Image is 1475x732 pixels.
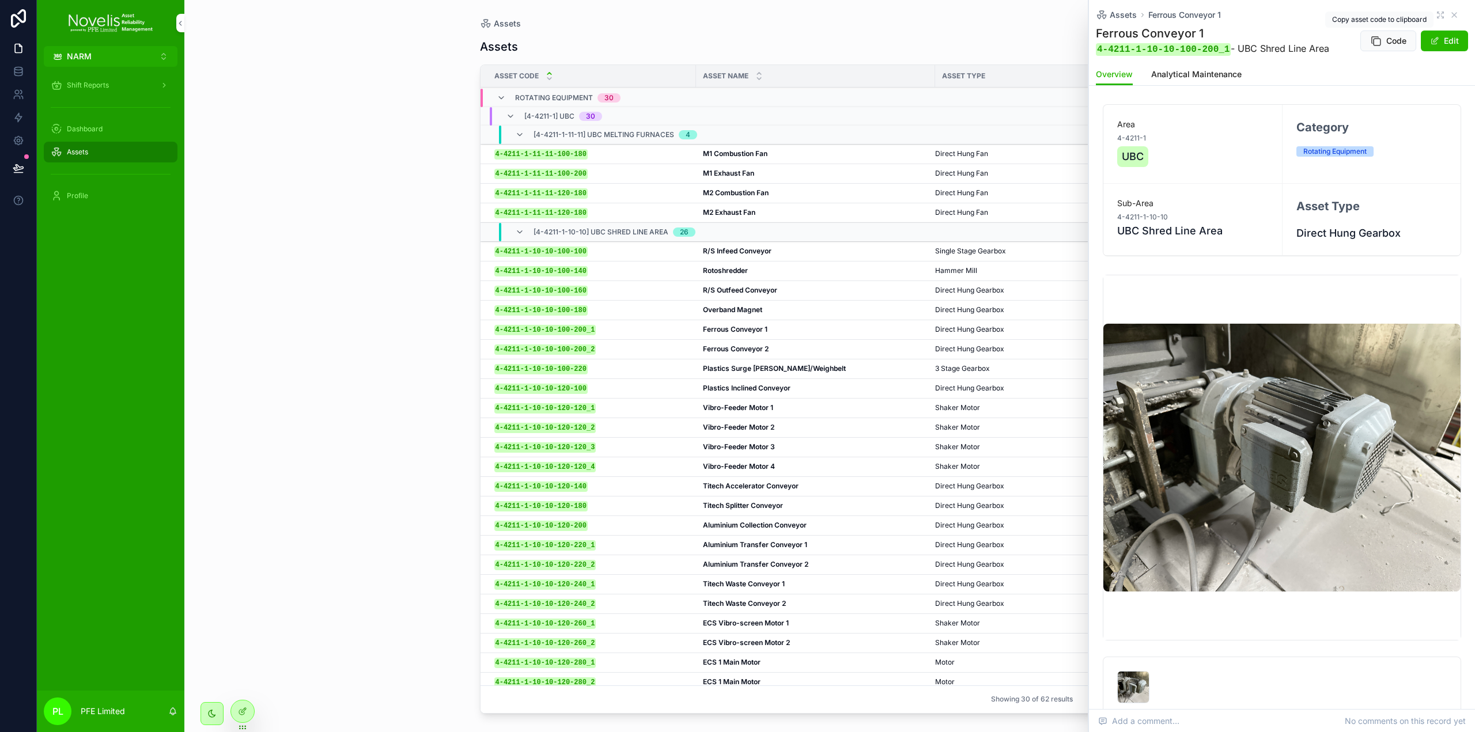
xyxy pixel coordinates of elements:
[1421,31,1468,51] button: Edit
[935,481,1004,491] span: Direct Hung Gearbox
[935,149,988,158] span: Direct Hung Fan
[494,149,588,160] code: 4-4211-1-11-11-100-180
[703,305,928,314] a: Overband Magnet
[935,442,980,452] span: Shaker Motor
[935,344,1004,354] span: Direct Hung Gearbox
[494,305,689,315] a: 4-4211-1-10-10-100-180
[935,638,980,647] span: Shaker Motor
[703,423,928,432] a: Vibro-Feeder Motor 2
[1122,149,1144,165] span: UBC
[703,658,928,667] a: ECS 1 Main Motor
[935,481,1166,491] a: Direct Hung Gearbox
[703,208,928,217] a: M2 Exhaust Fan
[81,706,125,717] p: PFE Limited
[494,619,689,628] a: 4-4211-1-10-10-120-260_1
[494,619,596,629] code: 4-4211-1-10-10-120-260_1
[494,521,588,531] code: 4-4211-1-10-10-120-200
[494,169,689,179] a: 4-4211-1-11-11-100-200
[494,560,596,570] code: 4-4211-1-10-10-120-220_2
[494,579,689,589] a: 4-4211-1-10-10-120-240_1
[703,599,928,608] a: Titech Waste Conveyor 2
[935,208,1166,217] a: Direct Hung Fan
[1303,146,1367,157] div: Rotating Equipment
[703,364,928,373] a: Plastics Surge [PERSON_NAME]/Weighbelt
[703,540,807,549] strong: Aluminium Transfer Conveyor 1
[703,403,928,412] a: Vibro-Feeder Motor 1
[703,246,771,255] strong: R/S Infeed Conveyor
[494,638,689,648] a: 4-4211-1-10-10-120-260_2
[67,147,88,157] span: Assets
[494,286,588,296] code: 4-4211-1-10-10-100-160
[703,286,777,294] strong: R/S Outfeed Conveyor
[1117,213,1168,222] span: 4-4211-1-10-10
[703,423,774,431] strong: Vibro-Feeder Motor 2
[494,658,689,667] a: 4-4211-1-10-10-120-280_1
[494,462,689,472] a: 4-4211-1-10-10-120-120_4
[494,364,588,374] code: 4-4211-1-10-10-100-220
[37,67,184,221] div: scrollable content
[703,560,928,569] a: Aluminium Transfer Conveyor 2
[703,384,791,392] strong: Plastics Inclined Conveyor
[494,501,588,511] code: 4-4211-1-10-10-120-180
[935,364,990,373] span: 3 Stage Gearbox
[1096,25,1329,41] h1: Ferrous Conveyor 1
[935,384,1166,393] a: Direct Hung Gearbox
[935,266,977,275] span: Hammer Mill
[67,14,155,32] img: App logo
[703,266,748,275] strong: Rotoshredder
[935,384,1004,393] span: Direct Hung Gearbox
[515,93,593,102] span: Rotating Equipment
[703,188,928,198] a: M2 Combustion Fan
[1098,715,1179,727] span: Add a comment...
[44,119,177,139] a: Dashboard
[494,344,689,354] a: 4-4211-1-10-10-100-200_2
[935,579,1004,589] span: Direct Hung Gearbox
[494,305,588,316] code: 4-4211-1-10-10-100-180
[935,325,1004,334] span: Direct Hung Gearbox
[703,481,799,490] strong: Titech Accelerator Conveyor
[703,364,846,373] strong: Plastics Surge [PERSON_NAME]/Weighbelt
[494,208,588,218] code: 4-4211-1-11-11-120-180
[703,71,748,81] span: Asset Name
[703,481,928,491] a: Titech Accelerator Conveyor
[44,185,177,206] a: Profile
[494,599,689,609] a: 4-4211-1-10-10-120-240_2
[604,93,614,102] div: 30
[1096,64,1133,86] a: Overview
[935,403,1166,412] a: Shaker Motor
[935,540,1166,549] a: Direct Hung Gearbox
[1096,41,1329,56] span: - UBC Shred Line Area
[686,130,690,139] div: 4
[703,266,928,275] a: Rotoshredder
[935,658,955,667] span: Motor
[1360,31,1416,51] button: Code
[494,658,596,668] code: 4-4211-1-10-10-120-280_1
[680,227,689,237] div: 26
[942,71,985,81] span: Asset Type
[935,325,1166,334] a: Direct Hung Gearbox
[703,540,928,549] a: Aluminium Transfer Conveyor 1
[703,501,928,510] a: Titech Splitter Conveyor
[480,18,521,29] a: Assets
[494,71,539,81] span: Asset Code
[935,619,1166,628] a: Shaker Motor
[703,325,928,334] a: Ferrous Conveyor 1
[494,169,588,179] code: 4-4211-1-11-11-100-200
[67,191,88,200] span: Profile
[935,423,980,432] span: Shaker Motor
[494,286,689,295] a: 4-4211-1-10-10-100-160
[586,111,595,120] div: 30
[935,599,1004,608] span: Direct Hung Gearbox
[494,149,689,159] a: 4-4211-1-11-11-100-180
[935,423,1166,432] a: Shaker Motor
[44,46,177,67] button: Select Button
[703,246,928,256] a: R/S Infeed Conveyor
[1148,9,1221,21] a: Ferrous Conveyor 1
[1332,15,1427,24] span: Copy asset code to clipboard
[494,599,596,609] code: 4-4211-1-10-10-120-240_2
[703,403,773,412] strong: Vibro-Feeder Motor 1
[494,677,596,688] code: 4-4211-1-10-10-120-280_2
[703,619,928,628] a: ECS Vibro-screen Motor 1
[494,579,596,590] code: 4-4211-1-10-10-120-240_1
[494,442,596,453] code: 4-4211-1-10-10-120-120_3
